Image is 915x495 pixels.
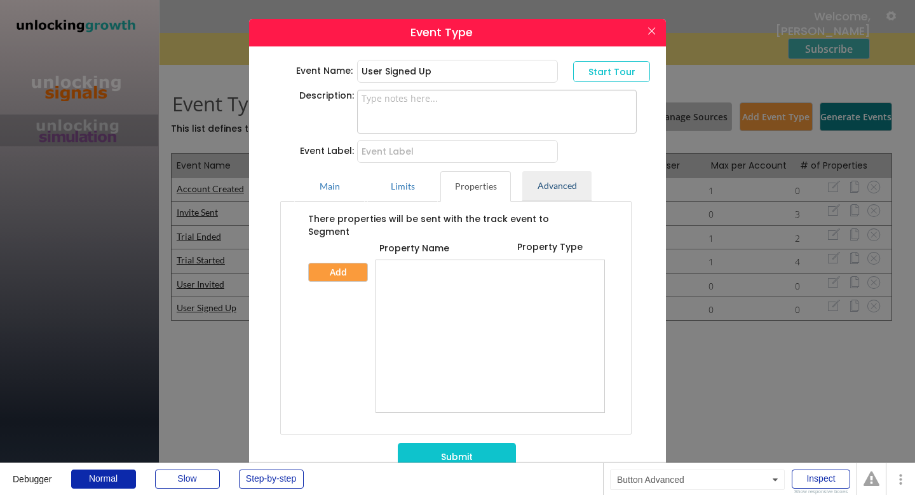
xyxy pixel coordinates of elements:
[792,470,850,489] div: Inspect
[308,263,368,282] button: Add
[379,25,504,39] div: Event Type
[294,144,354,158] div: Event Label:
[294,171,365,202] button: Main
[610,470,785,490] div: Button Advanced
[299,90,356,102] div: Description:
[155,470,220,489] div: Slow
[239,470,304,489] div: Step-by-step
[293,64,353,78] div: Event Name:
[522,171,592,201] button: Advanced
[398,443,516,471] button: Submit
[308,213,591,238] div: There properties will be sent with the track event to Segment
[71,470,136,489] div: Normal
[367,171,438,202] button: Limits
[357,60,558,83] input: Event Name
[376,242,453,255] div: Property Name
[13,463,52,484] div: Debugger
[440,171,511,202] button: Properties
[792,489,850,494] div: Show responsive boxes
[357,140,558,163] input: Event Label
[573,61,650,82] button: Start Tour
